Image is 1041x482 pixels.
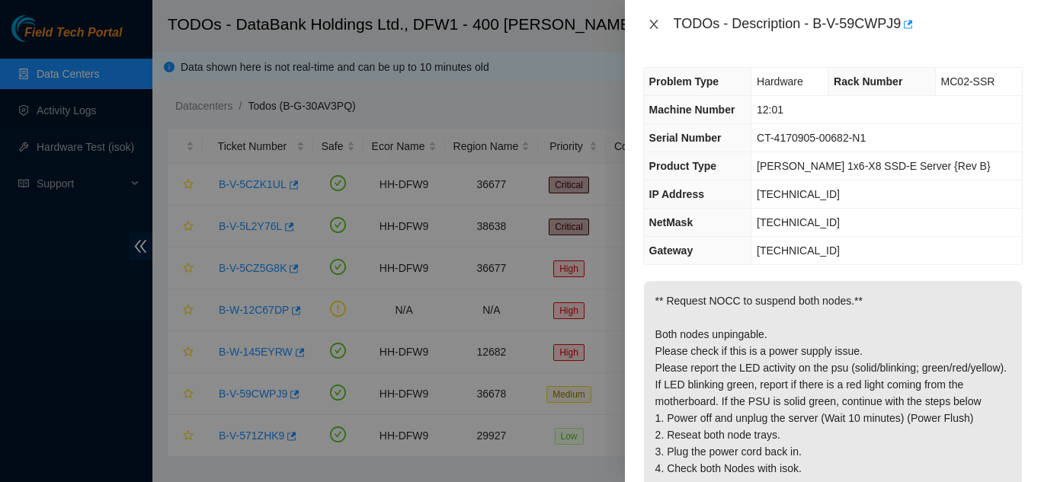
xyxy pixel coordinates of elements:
button: Close [643,18,665,32]
span: Product Type [649,160,716,172]
span: close [648,18,660,30]
span: [TECHNICAL_ID] [757,216,840,228]
span: 12:01 [757,104,783,116]
span: Hardware [757,75,803,88]
span: CT-4170905-00682-N1 [757,132,866,144]
span: Serial Number [649,132,722,144]
span: NetMask [649,216,693,228]
span: MC02-SSR [941,75,995,88]
div: TODOs - Description - B-V-59CWPJ9 [674,12,1023,37]
span: [TECHNICAL_ID] [757,188,840,200]
span: [TECHNICAL_ID] [757,244,840,257]
span: IP Address [649,188,704,200]
span: Gateway [649,244,693,257]
span: Problem Type [649,75,719,88]
span: Rack Number [834,75,902,88]
span: Machine Number [649,104,735,116]
span: [PERSON_NAME] 1x6-X8 SSD-E Server {Rev B} [757,160,991,172]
